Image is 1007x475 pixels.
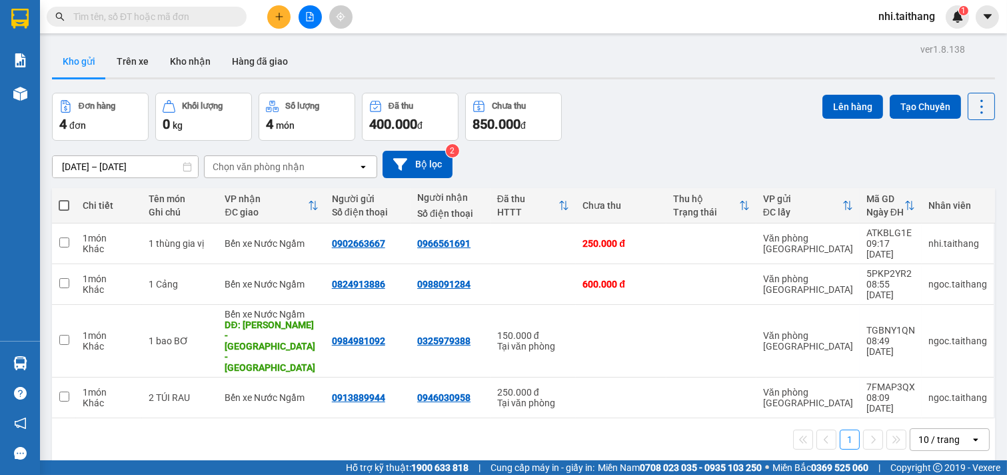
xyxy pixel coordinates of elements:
[878,460,880,475] span: |
[332,193,404,204] div: Người gửi
[866,392,915,414] div: 08:09 [DATE]
[822,95,883,119] button: Lên hàng
[928,279,987,290] div: ngoc.taithang
[866,193,904,204] div: Mã GD
[173,120,183,131] span: kg
[491,188,576,223] th: Toggle SortBy
[59,116,67,132] span: 4
[55,12,65,21] span: search
[369,116,417,132] span: 400.000
[959,6,968,15] sup: 1
[332,279,385,290] div: 0824913886
[473,116,520,132] span: 850.000
[673,193,739,204] div: Thu hộ
[763,233,853,254] div: Văn phòng [GEOGRAPHIC_DATA]
[666,188,756,223] th: Toggle SortBy
[520,120,526,131] span: đ
[149,392,212,403] div: 2 TÚI RAU
[213,160,305,173] div: Chọn văn phòng nhận
[982,11,994,23] span: caret-down
[961,6,966,15] span: 1
[83,233,135,244] div: 1 món
[640,462,762,473] strong: 0708 023 035 - 0935 103 250
[811,462,868,473] strong: 0369 525 060
[582,279,659,290] div: 600.000 đ
[417,336,471,346] div: 0325979388
[920,42,965,57] div: ver 1.8.138
[14,447,27,460] span: message
[933,463,942,472] span: copyright
[866,279,915,300] div: 08:55 [DATE]
[346,460,469,475] span: Hỗ trợ kỹ thuật:
[860,188,922,223] th: Toggle SortBy
[928,200,987,211] div: Nhân viên
[73,9,231,24] input: Tìm tên, số ĐT hoặc mã đơn
[219,188,325,223] th: Toggle SortBy
[276,120,295,131] span: món
[52,93,149,141] button: Đơn hàng4đơn
[149,336,212,346] div: 1 bao BƠ
[497,398,569,408] div: Tại văn phòng
[7,36,87,76] b: 02633 815521, 0981 169432, 0918 433416
[285,101,319,111] div: Số lượng
[7,83,193,108] div: Phiếu gửi hàng
[582,200,659,211] div: Chưa thu
[772,460,868,475] span: Miền Bắc
[332,392,385,403] div: 0913889944
[159,45,221,77] button: Kho nhận
[221,45,299,77] button: Hàng đã giao
[497,341,569,352] div: Tại văn phòng
[497,330,569,341] div: 150.000 đ
[225,193,308,204] div: VP nhận
[83,200,135,211] div: Chi tiết
[389,101,413,111] div: Đã thu
[149,193,212,204] div: Tên món
[329,5,353,29] button: aim
[756,188,860,223] th: Toggle SortBy
[866,227,915,238] div: ATKBLG1E
[332,207,404,217] div: Số điện thoại
[14,417,27,430] span: notification
[358,161,369,172] svg: open
[383,151,453,178] button: Bộ lọc
[417,192,484,203] div: Người nhận
[362,93,459,141] button: Đã thu400.000đ
[106,45,159,77] button: Trên xe
[225,320,319,373] div: DĐ: Hà Tĩnh - MiMosa - Kỳ Anh
[465,93,562,141] button: Chưa thu850.000đ
[92,22,101,31] span: phone
[866,207,904,217] div: Ngày ĐH
[225,238,319,249] div: Bến xe Nước Ngầm
[11,9,29,29] img: logo-vxr
[225,279,319,290] div: Bến xe Nước Ngầm
[225,309,319,320] div: Bến xe Nước Ngầm
[163,116,170,132] span: 0
[970,434,981,445] svg: open
[417,279,471,290] div: 0988091284
[840,430,860,450] button: 1
[332,238,385,249] div: 0902663667
[336,12,345,21] span: aim
[866,238,915,260] div: 09:17 [DATE]
[491,460,594,475] span: Cung cấp máy in - giấy in:
[673,207,739,217] div: Trạng thái
[53,156,198,177] input: Select a date range.
[417,392,471,403] div: 0946030958
[928,238,987,249] div: nhi.taithang
[492,101,526,111] div: Chưa thu
[225,392,319,403] div: Bến xe Nước Ngầm
[417,208,484,219] div: Số điện thoại
[582,238,659,249] div: 250.000 đ
[149,207,212,217] div: Ghi chú
[763,274,853,295] div: Văn phòng [GEOGRAPHIC_DATA]
[13,87,27,101] img: warehouse-icon
[497,207,558,217] div: HTTT
[155,93,252,141] button: Khối lượng0kg
[267,5,291,29] button: plus
[83,341,135,352] div: Khác
[918,433,960,446] div: 10 / trang
[952,11,964,23] img: icon-new-feature
[763,330,853,352] div: Văn phòng [GEOGRAPHIC_DATA]
[69,120,86,131] span: đơn
[7,37,16,46] span: phone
